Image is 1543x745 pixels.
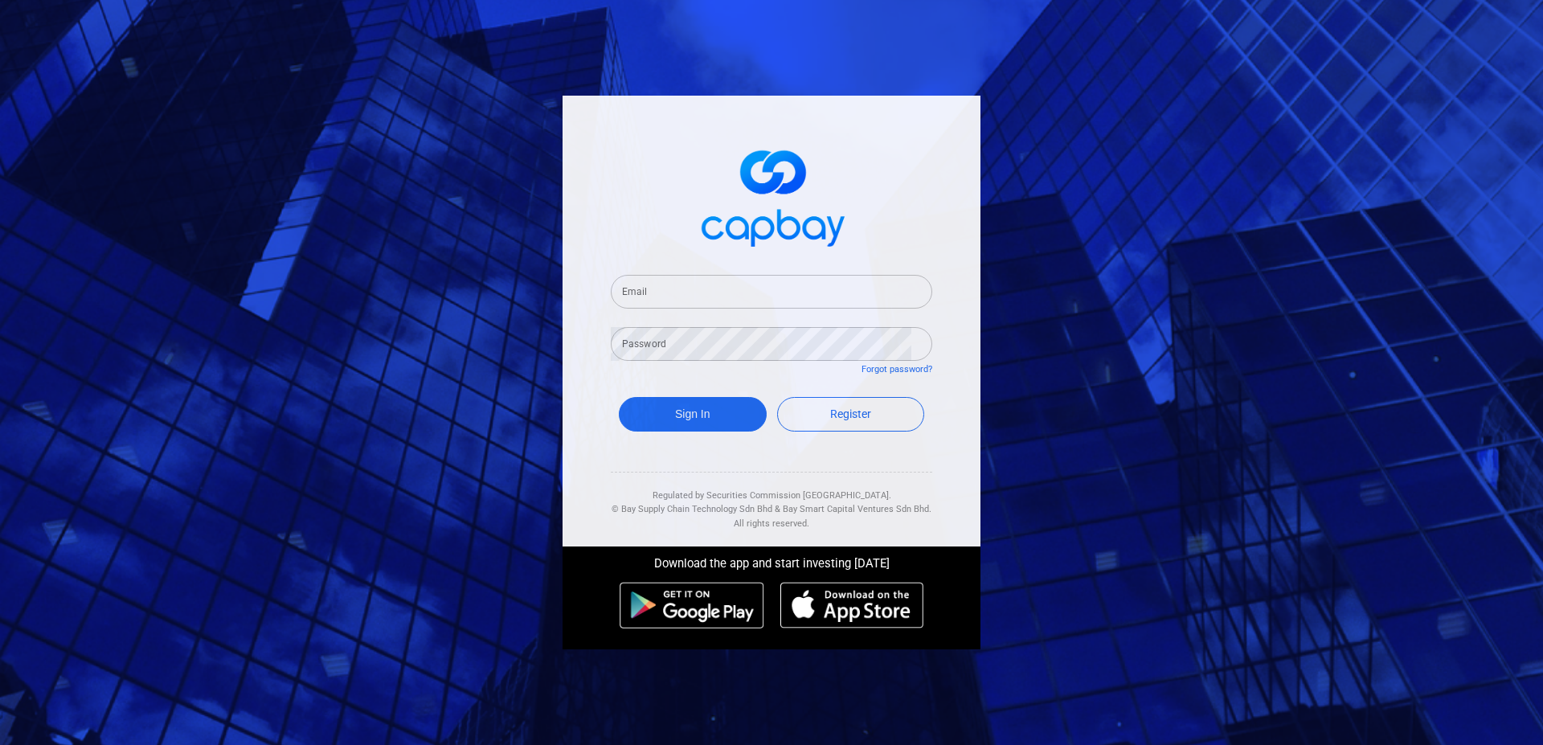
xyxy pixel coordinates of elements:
a: Forgot password? [862,364,932,375]
a: Register [777,397,925,432]
button: Sign In [619,397,767,432]
div: Download the app and start investing [DATE] [550,546,993,574]
img: logo [691,136,852,256]
span: © Bay Supply Chain Technology Sdn Bhd [612,504,772,514]
img: android [620,582,764,628]
span: Register [830,407,871,420]
img: ios [780,582,923,628]
div: Regulated by Securities Commission [GEOGRAPHIC_DATA]. & All rights reserved. [611,473,932,531]
span: Bay Smart Capital Ventures Sdn Bhd. [783,504,931,514]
